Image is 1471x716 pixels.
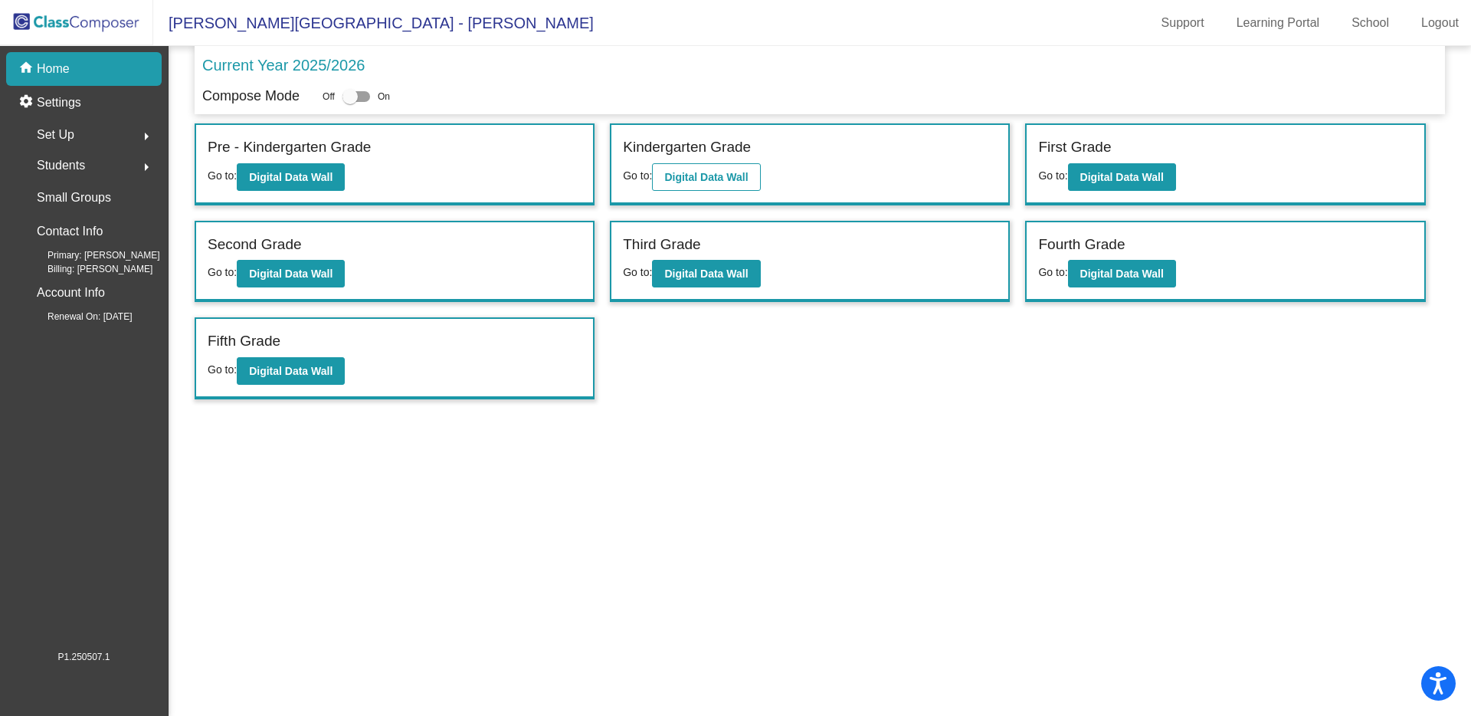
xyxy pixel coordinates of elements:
label: Third Grade [623,234,700,256]
span: On [378,90,390,103]
span: Go to: [208,363,237,376]
a: Support [1149,11,1217,35]
span: Billing: [PERSON_NAME] [23,262,152,276]
label: First Grade [1038,136,1111,159]
span: Students [37,155,85,176]
span: [PERSON_NAME][GEOGRAPHIC_DATA] - [PERSON_NAME] [153,11,594,35]
span: Set Up [37,124,74,146]
button: Digital Data Wall [652,260,760,287]
span: Go to: [1038,266,1067,278]
label: Fourth Grade [1038,234,1125,256]
button: Digital Data Wall [237,357,345,385]
label: Pre - Kindergarten Grade [208,136,371,159]
mat-icon: settings [18,94,37,112]
p: Settings [37,94,81,112]
label: Second Grade [208,234,302,256]
b: Digital Data Wall [249,171,333,183]
mat-icon: home [18,60,37,78]
label: Fifth Grade [208,330,280,353]
span: Go to: [208,169,237,182]
label: Kindergarten Grade [623,136,751,159]
button: Digital Data Wall [237,163,345,191]
b: Digital Data Wall [249,365,333,377]
span: Off [323,90,335,103]
span: Go to: [623,169,652,182]
span: Renewal On: [DATE] [23,310,132,324]
p: Compose Mode [202,86,300,107]
mat-icon: arrow_right [137,127,156,146]
button: Digital Data Wall [237,260,345,287]
b: Digital Data Wall [1080,268,1164,280]
a: Logout [1409,11,1471,35]
a: Learning Portal [1224,11,1332,35]
span: Go to: [1038,169,1067,182]
b: Digital Data Wall [249,268,333,280]
span: Go to: [623,266,652,278]
button: Digital Data Wall [1068,260,1176,287]
span: Primary: [PERSON_NAME] [23,248,160,262]
p: Current Year 2025/2026 [202,54,365,77]
p: Contact Info [37,221,103,242]
mat-icon: arrow_right [137,158,156,176]
p: Account Info [37,282,105,304]
span: Go to: [208,266,237,278]
b: Digital Data Wall [664,171,748,183]
p: Small Groups [37,187,111,209]
b: Digital Data Wall [664,268,748,280]
button: Digital Data Wall [652,163,760,191]
button: Digital Data Wall [1068,163,1176,191]
a: School [1339,11,1401,35]
p: Home [37,60,70,78]
b: Digital Data Wall [1080,171,1164,183]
